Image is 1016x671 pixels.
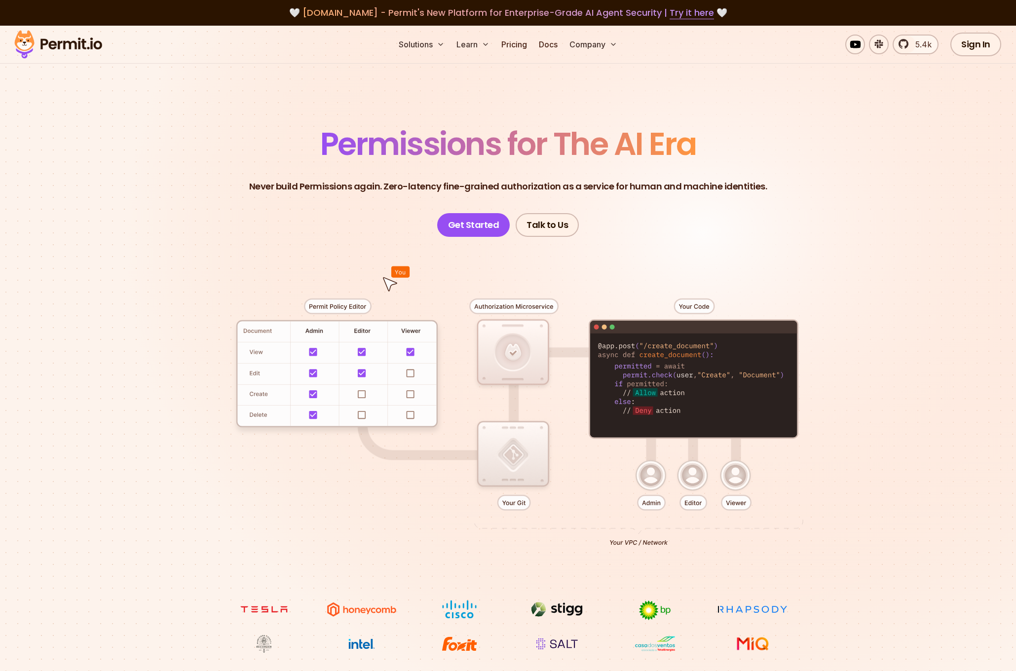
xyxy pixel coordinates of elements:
[715,600,790,619] img: Rhapsody Health
[618,634,692,653] img: Casa dos Ventos
[395,35,449,54] button: Solutions
[452,35,493,54] button: Learn
[516,213,579,237] a: Talk to Us
[497,35,531,54] a: Pricing
[670,6,714,19] a: Try it here
[422,600,496,619] img: Cisco
[950,33,1001,56] a: Sign In
[422,634,496,653] img: Foxit
[325,634,399,653] img: Intel
[302,6,714,19] span: [DOMAIN_NAME] - Permit's New Platform for Enterprise-Grade AI Agent Security |
[249,180,767,193] p: Never build Permissions again. Zero-latency fine-grained authorization as a service for human and...
[320,122,696,166] span: Permissions for The AI Era
[227,634,301,653] img: Maricopa County Recorder\'s Office
[719,635,786,652] img: MIQ
[893,35,939,54] a: 5.4k
[565,35,621,54] button: Company
[325,600,399,619] img: Honeycomb
[437,213,510,237] a: Get Started
[520,634,594,653] img: salt
[909,38,932,50] span: 5.4k
[618,600,692,621] img: bp
[227,600,301,619] img: tesla
[10,28,107,61] img: Permit logo
[24,6,992,20] div: 🤍 🤍
[535,35,562,54] a: Docs
[520,600,594,619] img: Stigg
